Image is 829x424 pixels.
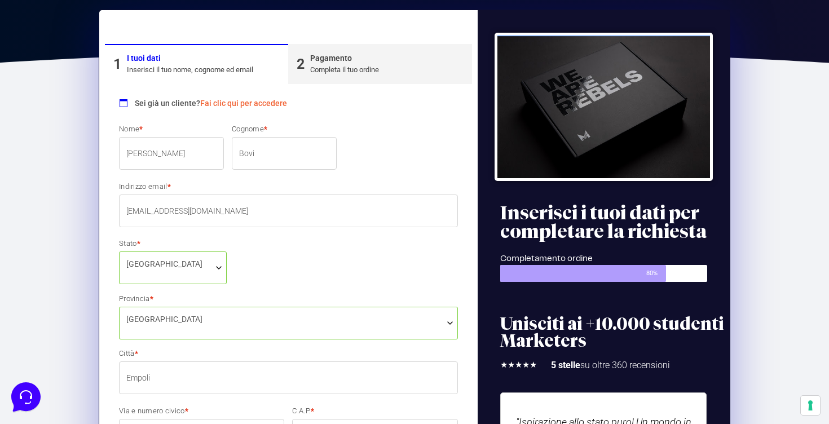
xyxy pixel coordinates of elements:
[292,407,457,414] label: C.A.P.
[310,64,379,76] div: Completa il tuo ordine
[113,54,121,75] div: 1
[9,380,43,414] iframe: Customerly Messenger Launcher
[508,359,515,372] i: ★
[522,359,530,372] i: ★
[119,125,224,132] label: Nome
[78,320,148,346] button: Messages
[310,52,379,64] div: Pagamento
[119,183,458,190] label: Indirizzo email
[81,120,158,129] span: Start a Conversation
[25,182,184,193] input: Search for an Article...
[200,99,287,108] a: Fai clic qui per accedere
[127,64,253,76] div: Inserisci il tuo nome, cognome ed email
[119,350,458,357] label: Città
[297,54,305,75] div: 2
[119,240,227,247] label: Stato
[9,9,189,45] h2: Hello from Marketers 👋
[36,81,59,104] img: dark
[119,90,458,113] div: Sei già un cliente?
[119,307,458,339] span: Provincia
[18,63,91,72] span: Your Conversations
[119,407,284,414] label: Via e numero civico
[119,251,227,284] span: Stato
[500,255,593,263] span: Completamento ordine
[18,158,77,167] span: Find an Answer
[140,158,208,167] a: Open Help Center
[119,295,458,302] label: Provincia
[515,359,522,372] i: ★
[500,316,724,350] h2: Unisciti ai +10.000 studenti Marketers
[34,336,53,346] p: Home
[232,125,337,132] label: Cognome
[97,336,129,346] p: Messages
[500,359,537,372] div: 5/5
[500,359,508,372] i: ★
[105,44,288,84] a: 1I tuoi datiInserisci il tuo nome, cognome ed email
[147,320,217,346] button: Help
[646,265,666,282] span: 80%
[54,81,77,104] img: dark
[18,113,208,135] button: Start a Conversation
[530,359,537,372] i: ★
[126,258,219,270] span: Italia
[175,336,189,346] p: Help
[126,313,451,325] span: Firenze
[9,320,78,346] button: Home
[801,396,820,415] button: Le tue preferenze relative al consenso per le tecnologie di tracciamento
[127,52,253,64] div: I tuoi dati
[18,81,41,104] img: dark
[500,204,724,241] h2: Inserisci i tuoi dati per completare la richiesta
[288,44,471,84] a: 2PagamentoCompleta il tuo ordine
